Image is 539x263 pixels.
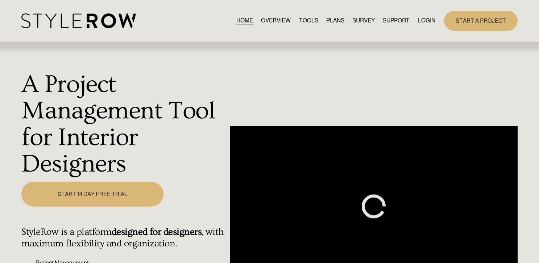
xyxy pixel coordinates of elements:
[21,182,163,207] a: START 14 DAY FREE TRIAL
[352,16,375,26] a: SURVEY
[236,16,253,26] a: HOME
[418,16,435,26] a: LOGIN
[112,226,202,237] strong: designed for designers
[383,16,410,26] a: folder dropdown
[299,16,318,26] a: TOOLS
[326,16,344,26] a: PLANS
[21,71,226,178] h1: A Project Management Tool for Interior Designers
[21,226,226,249] h4: StyleRow is a platform , with maximum flexibility and organization.
[444,11,518,31] a: START A PROJECT
[383,16,410,25] span: SUPPORT
[261,16,291,26] a: OVERVIEW
[21,13,136,28] img: StyleRow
